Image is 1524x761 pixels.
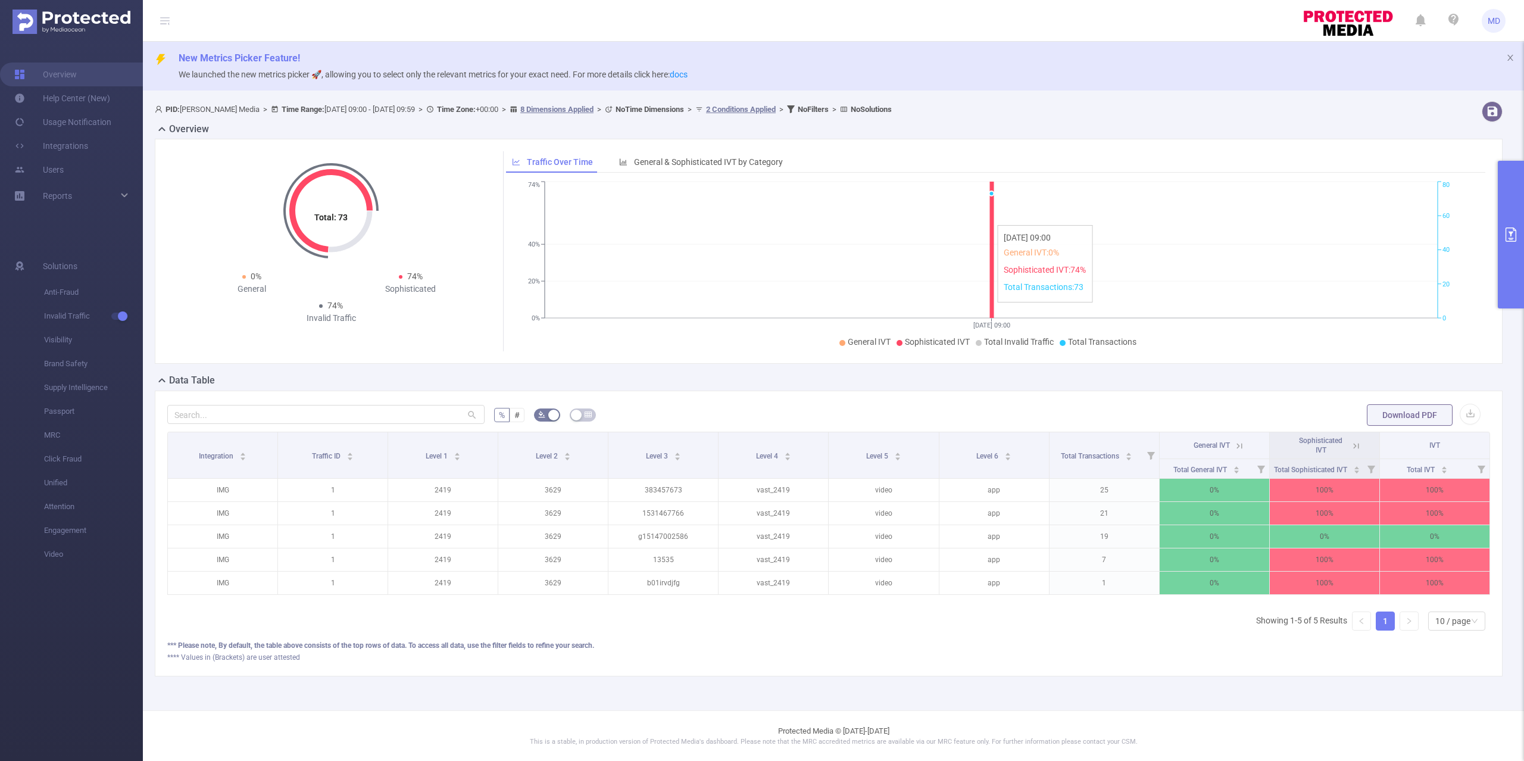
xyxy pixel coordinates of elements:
i: icon: caret-up [674,451,680,454]
div: Sort [346,451,354,458]
i: icon: caret-up [1353,464,1360,468]
span: Level 5 [866,452,890,460]
span: [PERSON_NAME] Media [DATE] 09:00 - [DATE] 09:59 +00:00 [155,105,892,114]
li: 1 [1376,612,1395,631]
p: 2419 [388,502,498,525]
i: Filter menu [1142,432,1159,478]
i: icon: caret-up [1126,451,1132,454]
i: icon: caret-down [1441,469,1447,472]
span: Level 1 [426,452,449,460]
p: 21 [1050,502,1159,525]
i: icon: caret-down [784,456,791,459]
span: Reports [43,191,72,201]
p: app [939,479,1049,501]
p: IMG [168,479,277,501]
span: > [684,105,695,114]
i: icon: caret-down [894,456,901,459]
span: > [776,105,787,114]
span: Traffic Over Time [527,157,593,167]
p: video [829,548,938,571]
i: icon: caret-up [1233,464,1240,468]
i: icon: caret-down [1233,469,1240,472]
li: Next Page [1400,612,1419,631]
tspan: 80 [1442,182,1450,189]
tspan: Total: 73 [314,213,348,222]
tspan: 0 [1442,314,1446,322]
div: Sort [454,451,461,458]
p: vast_2419 [719,525,828,548]
p: 0% [1380,525,1489,548]
i: icon: caret-down [454,456,460,459]
span: Sophisticated IVT [905,337,970,347]
i: icon: caret-up [564,451,570,454]
div: Sort [674,451,681,458]
span: Passport [44,400,143,423]
b: Time Range: [282,105,324,114]
div: Sort [1441,464,1448,472]
p: 0% [1270,525,1379,548]
p: app [939,572,1049,594]
p: video [829,572,938,594]
span: Total Transactions [1068,337,1136,347]
p: 1 [278,479,388,501]
b: PID: [165,105,180,114]
p: 0% [1160,479,1269,501]
p: 3629 [498,548,608,571]
b: Time Zone: [437,105,476,114]
i: icon: left [1358,617,1365,625]
a: docs [670,70,688,79]
span: % [499,410,505,420]
i: Filter menu [1473,459,1489,478]
p: 100% [1380,502,1489,525]
i: icon: thunderbolt [155,54,167,66]
p: app [939,525,1049,548]
span: Total Invalid Traffic [984,337,1054,347]
p: vast_2419 [719,479,828,501]
p: 1 [278,525,388,548]
p: 3629 [498,572,608,594]
a: Usage Notification [14,110,111,134]
span: > [594,105,605,114]
p: 25 [1050,479,1159,501]
p: 1 [278,502,388,525]
p: 2419 [388,479,498,501]
u: 2 Conditions Applied [706,105,776,114]
p: 383457673 [608,479,718,501]
p: 100% [1380,548,1489,571]
span: 74% [327,301,343,310]
p: 0% [1160,548,1269,571]
span: Total Sophisticated IVT [1274,466,1349,474]
i: icon: close [1506,54,1514,62]
p: 1 [278,572,388,594]
tspan: 74% [528,182,540,189]
div: 10 / page [1435,612,1470,630]
span: Total IVT [1407,466,1436,474]
p: 3629 [498,502,608,525]
a: Help Center (New) [14,86,110,110]
i: icon: caret-down [1126,456,1132,459]
p: vast_2419 [719,502,828,525]
tspan: [DATE] 09:00 [973,322,1010,329]
p: 1531467766 [608,502,718,525]
p: 2419 [388,525,498,548]
span: > [260,105,271,114]
img: Protected Media [13,10,130,34]
p: 100% [1270,502,1379,525]
i: icon: caret-down [564,456,570,459]
tspan: 40% [528,241,540,248]
span: Attention [44,495,143,519]
u: 8 Dimensions Applied [520,105,594,114]
p: 2419 [388,548,498,571]
b: No Time Dimensions [616,105,684,114]
tspan: 0% [532,314,540,322]
span: IVT [1429,441,1440,450]
p: 0% [1160,502,1269,525]
footer: Protected Media © [DATE]-[DATE] [143,710,1524,761]
span: Total General IVT [1173,466,1229,474]
span: > [415,105,426,114]
i: icon: caret-down [239,456,246,459]
button: Download PDF [1367,404,1453,426]
p: 100% [1270,479,1379,501]
i: icon: user [155,105,165,113]
i: icon: caret-up [347,451,354,454]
